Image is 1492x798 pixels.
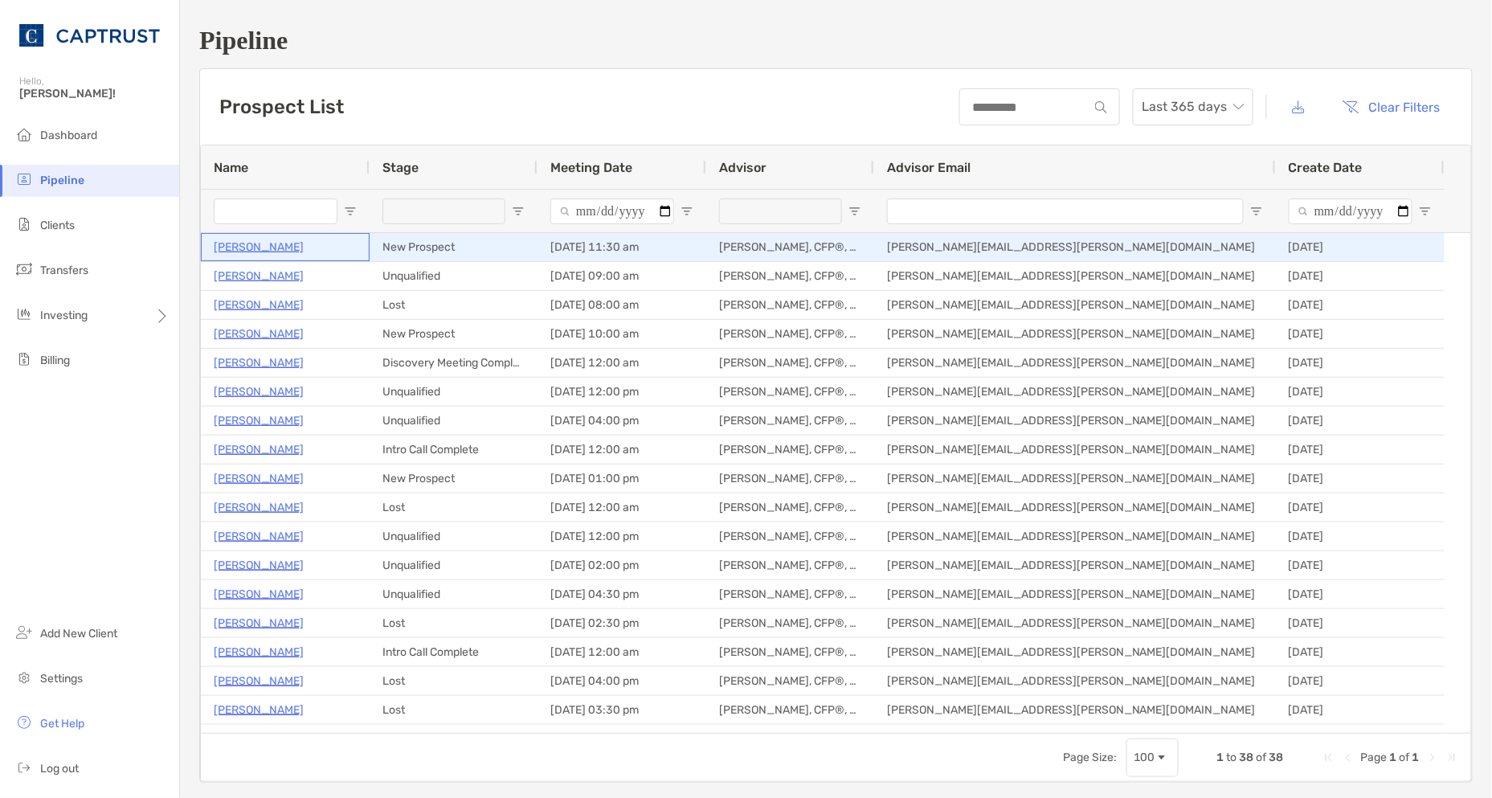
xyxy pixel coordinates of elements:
[874,696,1276,724] div: [PERSON_NAME][EMAIL_ADDRESS][PERSON_NAME][DOMAIN_NAME]
[214,353,304,373] a: [PERSON_NAME]
[887,160,971,175] span: Advisor Email
[706,725,874,753] div: [PERSON_NAME], CFP®, ChFC®
[1289,198,1412,224] input: Create Date Filter Input
[874,233,1276,261] div: [PERSON_NAME][EMAIL_ADDRESS][PERSON_NAME][DOMAIN_NAME]
[14,305,34,324] img: investing icon
[1361,751,1388,764] span: Page
[538,233,706,261] div: [DATE] 11:30 am
[214,382,304,402] a: [PERSON_NAME]
[1240,751,1254,764] span: 38
[214,497,304,518] a: [PERSON_NAME]
[214,295,304,315] a: [PERSON_NAME]
[538,291,706,319] div: [DATE] 08:00 am
[538,551,706,579] div: [DATE] 02:00 pm
[214,613,304,633] a: [PERSON_NAME]
[214,469,304,489] a: [PERSON_NAME]
[219,96,344,118] h3: Prospect List
[370,551,538,579] div: Unqualified
[214,700,304,720] a: [PERSON_NAME]
[550,160,632,175] span: Meeting Date
[1276,320,1445,348] div: [DATE]
[370,349,538,377] div: Discovery Meeting Complete
[706,407,874,435] div: [PERSON_NAME], CFP®, ChFC®
[1276,291,1445,319] div: [DATE]
[1227,751,1237,764] span: to
[706,609,874,637] div: [PERSON_NAME], CFP®, ChFC®
[344,205,357,218] button: Open Filter Menu
[370,580,538,608] div: Unqualified
[40,717,84,730] span: Get Help
[706,291,874,319] div: [PERSON_NAME], CFP®, ChFC®
[382,160,419,175] span: Stage
[706,580,874,608] div: [PERSON_NAME], CFP®, ChFC®
[214,555,304,575] p: [PERSON_NAME]
[874,464,1276,493] div: [PERSON_NAME][EMAIL_ADDRESS][PERSON_NAME][DOMAIN_NAME]
[214,237,304,257] p: [PERSON_NAME]
[1276,522,1445,550] div: [DATE]
[14,215,34,234] img: clients icon
[40,219,75,232] span: Clients
[199,26,1473,55] h1: Pipeline
[538,320,706,348] div: [DATE] 10:00 am
[14,623,34,642] img: add_new_client icon
[1276,262,1445,290] div: [DATE]
[538,638,706,666] div: [DATE] 12:00 am
[214,642,304,662] a: [PERSON_NAME]
[214,671,304,691] a: [PERSON_NAME]
[370,464,538,493] div: New Prospect
[538,696,706,724] div: [DATE] 03:30 pm
[550,198,674,224] input: Meeting Date Filter Input
[874,725,1276,753] div: [PERSON_NAME][EMAIL_ADDRESS][PERSON_NAME][DOMAIN_NAME]
[538,580,706,608] div: [DATE] 04:30 pm
[538,609,706,637] div: [DATE] 02:30 pm
[214,266,304,286] a: [PERSON_NAME]
[1276,609,1445,637] div: [DATE]
[214,440,304,460] a: [PERSON_NAME]
[1412,751,1420,764] span: 1
[40,762,79,775] span: Log out
[1063,751,1117,764] div: Page Size:
[14,350,34,369] img: billing icon
[370,320,538,348] div: New Prospect
[370,522,538,550] div: Unqualified
[40,264,88,277] span: Transfers
[214,729,304,749] a: [PERSON_NAME]
[874,609,1276,637] div: [PERSON_NAME][EMAIL_ADDRESS][PERSON_NAME][DOMAIN_NAME]
[538,436,706,464] div: [DATE] 12:00 am
[538,464,706,493] div: [DATE] 01:00 pm
[1342,751,1355,764] div: Previous Page
[1126,739,1179,777] div: Page Size
[706,522,874,550] div: [PERSON_NAME], CFP®, ChFC®
[214,324,304,344] a: [PERSON_NAME]
[370,378,538,406] div: Unqualified
[1276,551,1445,579] div: [DATE]
[706,638,874,666] div: [PERSON_NAME], CFP®, ChFC®
[370,291,538,319] div: Lost
[40,627,117,640] span: Add New Client
[1276,233,1445,261] div: [DATE]
[370,407,538,435] div: Unqualified
[19,87,170,100] span: [PERSON_NAME]!
[706,493,874,522] div: [PERSON_NAME], CFP®, ChFC®
[848,205,861,218] button: Open Filter Menu
[538,262,706,290] div: [DATE] 09:00 am
[874,638,1276,666] div: [PERSON_NAME][EMAIL_ADDRESS][PERSON_NAME][DOMAIN_NAME]
[1400,751,1410,764] span: of
[512,205,525,218] button: Open Filter Menu
[538,378,706,406] div: [DATE] 12:00 pm
[1217,751,1224,764] span: 1
[1322,751,1335,764] div: First Page
[1276,667,1445,695] div: [DATE]
[370,667,538,695] div: Lost
[1276,436,1445,464] div: [DATE]
[40,309,88,322] span: Investing
[1276,464,1445,493] div: [DATE]
[706,667,874,695] div: [PERSON_NAME], CFP®, ChFC®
